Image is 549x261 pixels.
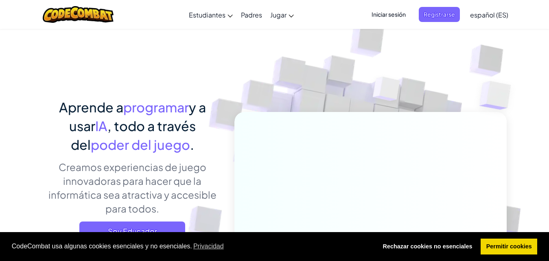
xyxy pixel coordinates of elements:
[91,136,190,153] span: poder del juego
[419,7,460,22] button: Registrarse
[266,4,298,26] a: Jugar
[43,6,114,23] img: CodeCombat logo
[192,240,225,252] a: learn more about cookies
[185,4,237,26] a: Estudiantes
[123,99,189,115] span: programar
[12,240,371,252] span: CodeCombat usa algunas cookies esenciales y no esenciales.
[367,7,411,22] button: Iniciar sesión
[190,136,194,153] span: .
[237,4,266,26] a: Padres
[59,99,123,115] span: Aprende a
[481,239,537,255] a: allow cookies
[95,118,107,134] span: IA
[377,239,478,255] a: deny cookies
[270,11,287,19] span: Jugar
[79,222,185,241] a: Soy Educador
[463,61,534,130] img: Overlap cubes
[43,160,222,215] p: Creamos experiencias de juego innovadoras para hacer que la informática sea atractiva y accesible...
[71,118,196,153] span: , todo a través del
[357,61,416,121] img: Overlap cubes
[189,11,225,19] span: Estudiantes
[466,4,512,26] a: español (ES)
[470,11,508,19] span: español (ES)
